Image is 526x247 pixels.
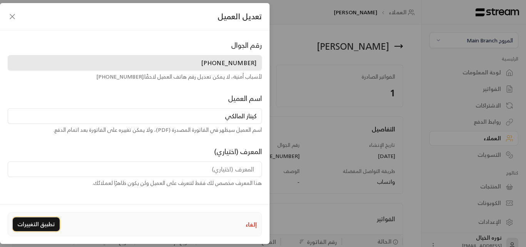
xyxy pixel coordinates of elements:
label: اسم العميل [228,93,262,104]
input: رقم الجوال [8,55,262,71]
div: لأسباب أمنية، لا يمكن تعديل رقم هاتف العميل لاحقًا. [PHONE_NUMBER] [8,73,262,81]
label: المعرف (اختياري) [214,146,262,157]
input: المعرف (اختياري) [8,161,262,177]
label: عنوان البريد الإلكتروني (اختياري) [172,199,262,210]
input: اسم العميل [8,108,262,124]
span: تعديل العميل [218,11,262,22]
div: هذا المعرف مخصص لك فقط لتتعرف على العميل ولن يكون ظاهرًا لعملائك. [8,179,262,187]
button: إلغاء [246,220,257,229]
button: تطبيق التغييرات [13,217,60,231]
label: رقم الجوال [231,40,262,50]
div: اسم العميل سيظهر في الفاتورة المصدرة (PDF)، ولا يمكن تغييره على الفاتورة بعد اتمام الدفع. [8,126,262,134]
